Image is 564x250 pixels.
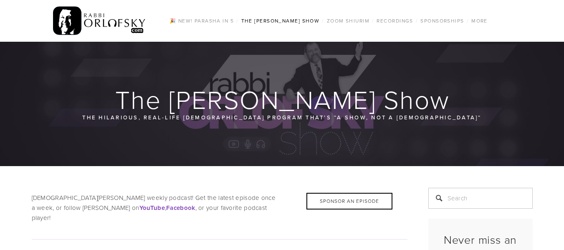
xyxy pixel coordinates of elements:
h1: The [PERSON_NAME] Show [32,86,534,113]
p: [DEMOGRAPHIC_DATA][PERSON_NAME] weekly podcast! Get the latest episode once a week, or follow [PE... [32,193,407,223]
div: Sponsor an Episode [306,193,392,210]
span: / [322,17,324,24]
a: The [PERSON_NAME] Show [239,15,322,26]
a: Sponsorships [418,15,466,26]
span: / [416,17,418,24]
span: / [236,17,238,24]
input: Search [428,188,533,209]
a: Facebook [166,203,195,212]
span: / [372,17,374,24]
a: 🎉 NEW! Parasha in 5 [167,15,236,26]
img: RabbiOrlofsky.com [53,5,146,37]
a: Recordings [374,15,415,26]
a: YouTube [139,203,165,212]
a: Zoom Shiurim [324,15,372,26]
a: More [469,15,490,26]
span: / [467,17,469,24]
p: The hilarious, real-life [DEMOGRAPHIC_DATA] program that’s “a show, not a [DEMOGRAPHIC_DATA]“ [82,113,483,122]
